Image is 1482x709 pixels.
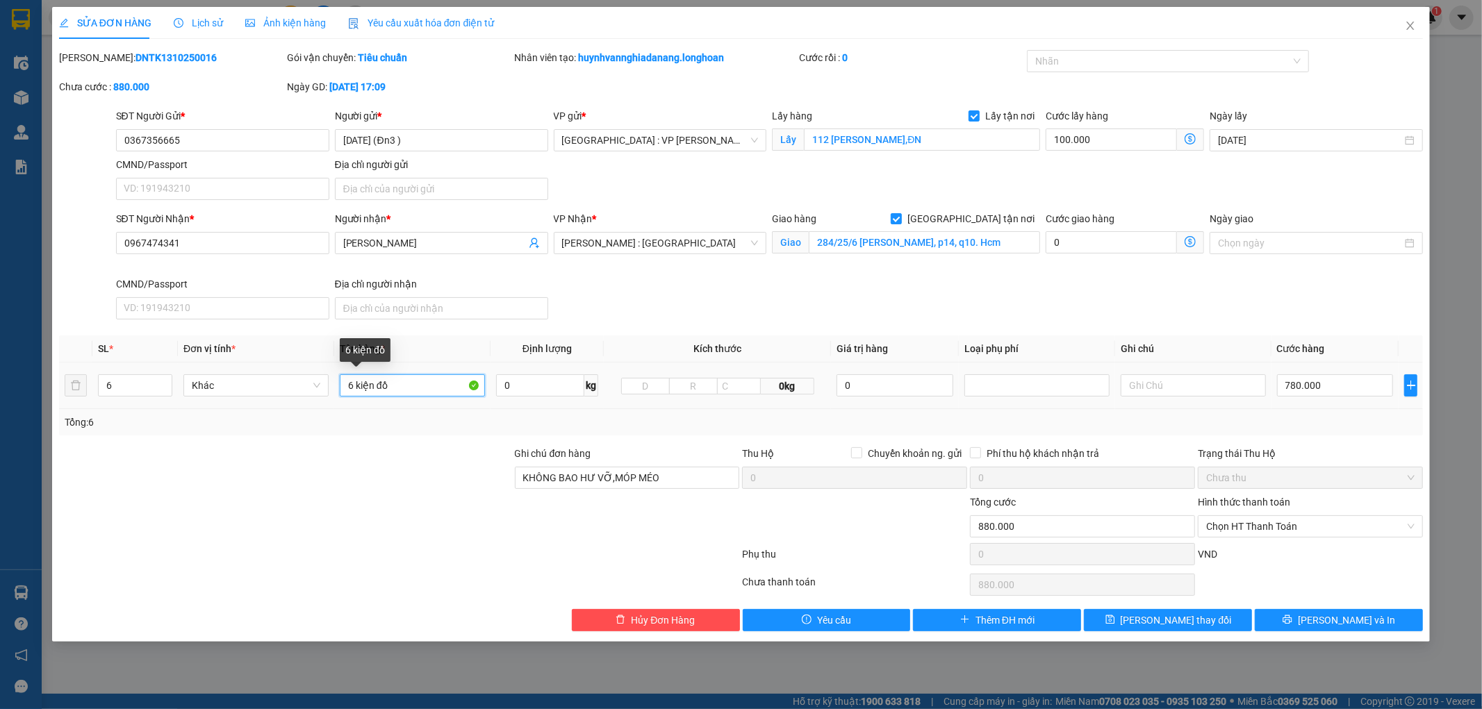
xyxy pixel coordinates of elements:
input: Giao tận nơi [809,231,1040,253]
span: SỬA ĐƠN HÀNG [59,17,151,28]
span: [PERSON_NAME] thay đổi [1121,612,1232,628]
span: Đà Nẵng : VP Thanh Khê [562,130,759,151]
div: CMND/Passport [116,276,329,292]
button: Close [1391,7,1430,46]
button: printer[PERSON_NAME] và In [1255,609,1423,631]
div: Người gửi [335,108,548,124]
div: CMND/Passport [116,157,329,172]
span: Yêu cầu xuất hóa đơn điện tử [348,17,495,28]
span: close [1405,20,1416,31]
label: Ngày giao [1210,213,1253,224]
b: 0 [842,52,848,63]
label: Cước giao hàng [1046,213,1114,224]
button: save[PERSON_NAME] thay đổi [1084,609,1252,631]
label: Ghi chú đơn hàng [515,448,591,459]
span: Lấy [772,128,804,151]
b: DNTK1310250016 [135,52,217,63]
span: Chọn HT Thanh Toán [1206,516,1415,537]
span: Định lượng [522,343,572,354]
span: exclamation-circle [802,615,812,626]
b: [DATE] 17:09 [329,81,386,92]
label: Ngày lấy [1210,110,1247,122]
div: 6 kiện đồ [340,338,390,362]
span: Đơn vị tính [183,343,236,354]
span: Chưa thu [1206,467,1415,488]
span: clock-circle [174,18,183,28]
span: dollar-circle [1185,133,1196,144]
button: delete [65,374,87,397]
span: plus [1405,380,1417,391]
span: 0kg [761,378,814,394]
input: VD: Bàn, Ghế [340,374,485,397]
span: Khác [192,375,320,396]
div: SĐT Người Nhận [116,211,329,226]
div: Trạng thái Thu Hộ [1198,446,1423,461]
button: deleteHủy Đơn Hàng [572,609,740,631]
div: [PERSON_NAME]: [59,50,284,65]
th: Loại phụ phí [959,335,1115,362]
span: Tổng cước [970,497,1016,508]
input: D [621,378,670,394]
button: exclamation-circleYêu cầu [743,609,911,631]
div: Người nhận [335,211,548,226]
span: Ảnh kiện hàng [245,17,326,28]
span: edit [59,18,69,28]
span: printer [1283,615,1292,626]
span: Kích thước [693,343,741,354]
input: Địa chỉ của người gửi [335,178,548,200]
div: VP gửi [554,108,767,124]
input: C [717,378,761,394]
span: VND [1198,549,1217,560]
input: Địa chỉ của người nhận [335,297,548,319]
div: Gói vận chuyển: [287,50,512,65]
input: R [669,378,718,394]
span: picture [245,18,255,28]
button: plus [1404,374,1417,397]
input: Cước lấy hàng [1046,128,1177,151]
span: kg [584,374,598,397]
span: Lấy tận nơi [980,108,1040,124]
span: [PERSON_NAME] và In [1298,612,1395,628]
th: Ghi chú [1115,335,1271,362]
div: Phụ thu [741,547,969,571]
div: Nhân viên tạo: [515,50,797,65]
div: Địa chỉ người gửi [335,157,548,172]
label: Cước lấy hàng [1046,110,1108,122]
span: Lấy hàng [772,110,812,122]
input: Ngày lấy [1218,133,1402,148]
input: Cước giao hàng [1046,231,1177,253]
span: user-add [529,237,540,249]
span: Lịch sử [174,17,223,28]
span: Hồ Chí Minh : Kho Quận 12 [562,233,759,253]
div: Địa chỉ người nhận [335,276,548,292]
div: Ngày GD: [287,79,512,94]
span: Yêu cầu [817,612,851,628]
span: plus [960,615,970,626]
span: Thêm ĐH mới [975,612,1035,628]
span: Thu Hộ [742,448,774,459]
span: save [1105,615,1115,626]
input: Ghi Chú [1121,374,1266,397]
b: Tiêu chuẩn [358,52,407,63]
span: SL [98,343,109,354]
span: dollar-circle [1185,236,1196,247]
label: Hình thức thanh toán [1198,497,1290,508]
span: Giá trị hàng [837,343,888,354]
span: Chuyển khoản ng. gửi [862,446,967,461]
div: Cước rồi : [799,50,1024,65]
button: plusThêm ĐH mới [913,609,1081,631]
input: Lấy tận nơi [804,128,1040,151]
b: huynhvannghiadanang.longhoan [579,52,725,63]
div: Tổng: 6 [65,415,572,430]
span: VP Nhận [554,213,593,224]
span: [GEOGRAPHIC_DATA] tận nơi [902,211,1040,226]
b: 880.000 [113,81,149,92]
input: Ngày giao [1218,235,1402,251]
div: Chưa thanh toán [741,574,969,599]
span: Hủy Đơn Hàng [631,612,695,628]
input: Ghi chú đơn hàng [515,467,740,489]
div: SĐT Người Gửi [116,108,329,124]
span: Giao [772,231,809,253]
img: icon [348,18,359,29]
div: Chưa cước : [59,79,284,94]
